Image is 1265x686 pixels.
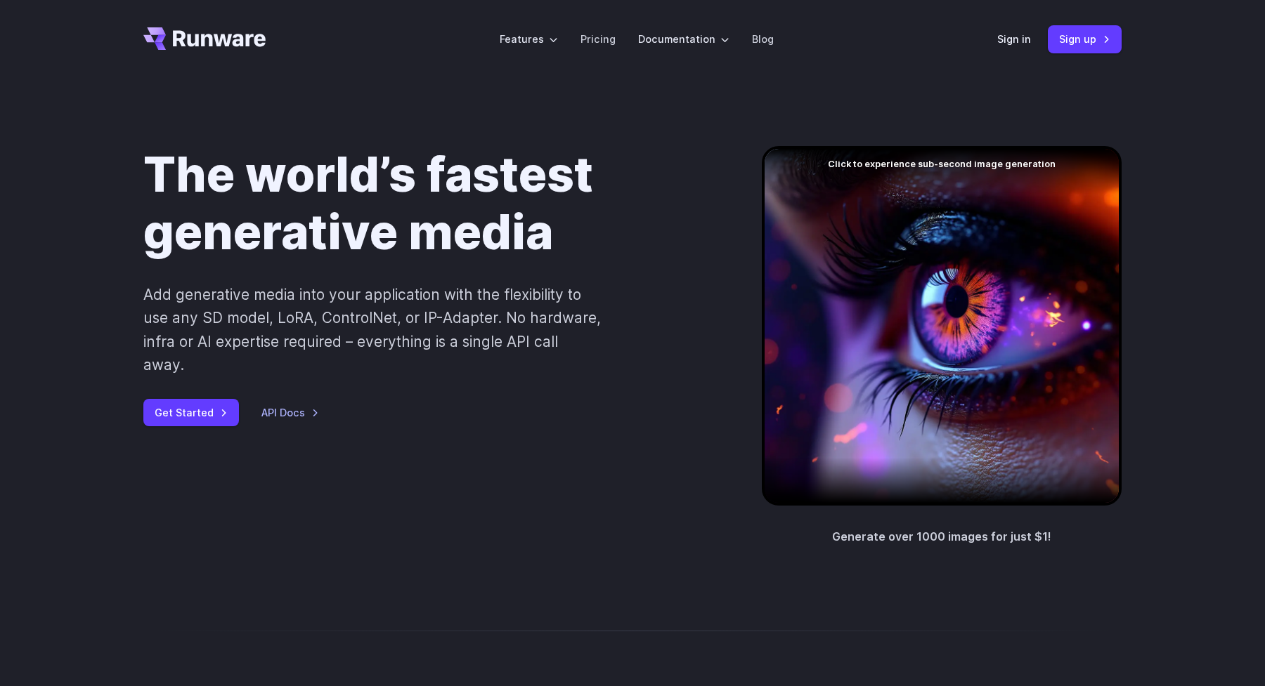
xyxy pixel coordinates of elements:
p: Add generative media into your application with the flexibility to use any SD model, LoRA, Contro... [143,283,602,376]
p: Generate over 1000 images for just $1! [832,528,1051,546]
a: API Docs [261,404,319,421]
a: Sign in [997,31,1031,47]
label: Documentation [638,31,729,47]
label: Features [500,31,558,47]
a: Get Started [143,399,239,426]
a: Go to / [143,27,266,50]
a: Blog [752,31,774,47]
a: Sign up [1048,25,1122,53]
a: Pricing [580,31,616,47]
h1: The world’s fastest generative media [143,146,717,260]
